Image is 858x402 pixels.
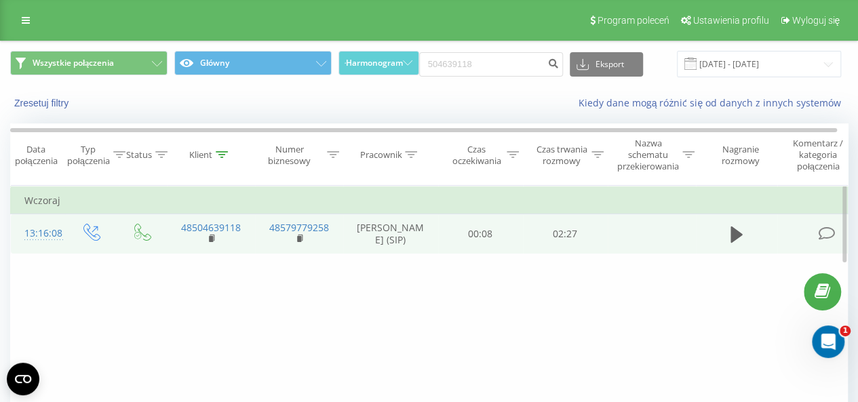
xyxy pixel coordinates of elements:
[338,51,419,75] button: Harmonogram
[189,149,212,161] div: Klient
[174,51,332,75] button: Główny
[419,52,563,77] input: Wyszukiwanie według numeru
[707,144,773,167] div: Nagranie rozmowy
[438,214,523,254] td: 00:08
[359,149,402,161] div: Pracownik
[7,363,39,395] button: Open CMP widget
[693,15,769,26] span: Ustawienia profilu
[181,221,241,234] a: 48504639118
[126,149,152,161] div: Status
[523,214,608,254] td: 02:27
[779,138,858,172] div: Komentarz / kategoria połączenia
[343,214,438,254] td: [PERSON_NAME] (SIP)
[534,144,588,167] div: Czas trwania rozmowy
[10,51,168,75] button: Wszystkie połączenia
[578,96,848,109] a: Kiedy dane mogą różnić się od danych z innych systemów
[67,144,110,167] div: Typ połączenia
[450,144,503,167] div: Czas oczekiwania
[570,52,643,77] button: Eksport
[840,325,851,336] span: 1
[269,221,329,234] a: 48579779258
[10,97,75,109] button: Zresetuj filtry
[255,144,324,167] div: Numer biznesowy
[33,58,114,68] span: Wszystkie połączenia
[792,15,840,26] span: Wyloguj się
[24,220,52,247] div: 13:16:08
[617,138,679,172] div: Nazwa schematu przekierowania
[346,58,403,68] span: Harmonogram
[812,325,844,358] iframe: Intercom live chat
[598,15,669,26] span: Program poleceń
[11,144,61,167] div: Data połączenia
